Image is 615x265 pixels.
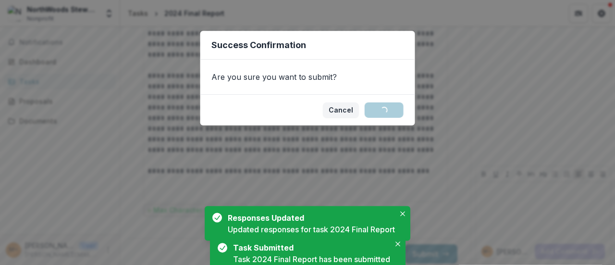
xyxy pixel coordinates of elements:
header: Success Confirmation [200,31,415,60]
div: Task Submitted [233,242,386,253]
button: Close [392,238,404,250]
div: Updated responses for task 2024 Final Report [228,224,395,235]
button: Close [397,208,408,220]
div: Are you sure you want to submit? [200,60,415,94]
button: Cancel [323,102,359,118]
div: Responses Updated [228,212,391,224]
div: Task 2024 Final Report has been submitted [233,253,390,265]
